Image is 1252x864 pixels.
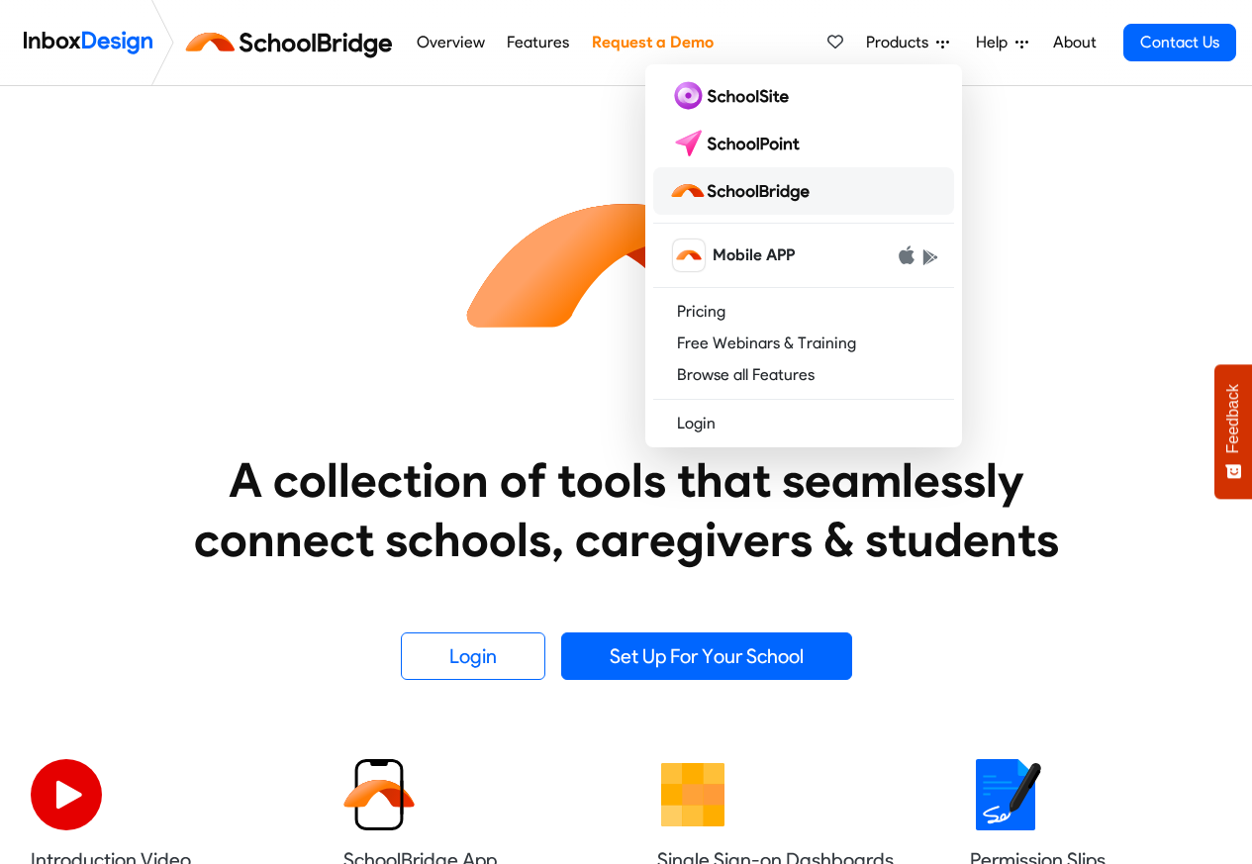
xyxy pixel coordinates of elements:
a: schoolbridge icon Mobile APP [653,232,954,279]
img: 2022_01_18_icon_signature.svg [970,759,1041,830]
a: Pricing [653,296,954,328]
span: Feedback [1224,384,1242,453]
img: 2022_01_13_icon_grid.svg [657,759,728,830]
img: 2022_01_13_icon_sb_app.svg [343,759,415,830]
a: Products [858,23,957,62]
span: Help [976,31,1015,54]
a: Features [502,23,575,62]
a: Overview [411,23,490,62]
a: Login [401,632,545,680]
a: About [1047,23,1102,62]
img: icon_schoolbridge.svg [448,86,805,442]
span: Mobile APP [713,243,795,267]
div: Products [645,64,962,447]
button: Feedback - Show survey [1214,364,1252,499]
a: Contact Us [1123,24,1236,61]
img: schoolpoint logo [669,128,809,159]
img: schoolbridge logo [669,175,818,207]
a: Help [968,23,1036,62]
heading: A collection of tools that seamlessly connect schools, caregivers & students [156,450,1097,569]
img: schoolbridge logo [182,19,405,66]
a: Request a Demo [586,23,719,62]
img: 2022_07_11_icon_video_playback.svg [31,759,102,830]
span: Products [866,31,936,54]
img: schoolsite logo [669,80,797,112]
a: Browse all Features [653,359,954,391]
a: Free Webinars & Training [653,328,954,359]
a: Set Up For Your School [561,632,852,680]
a: Login [653,408,954,439]
img: schoolbridge icon [673,240,705,271]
